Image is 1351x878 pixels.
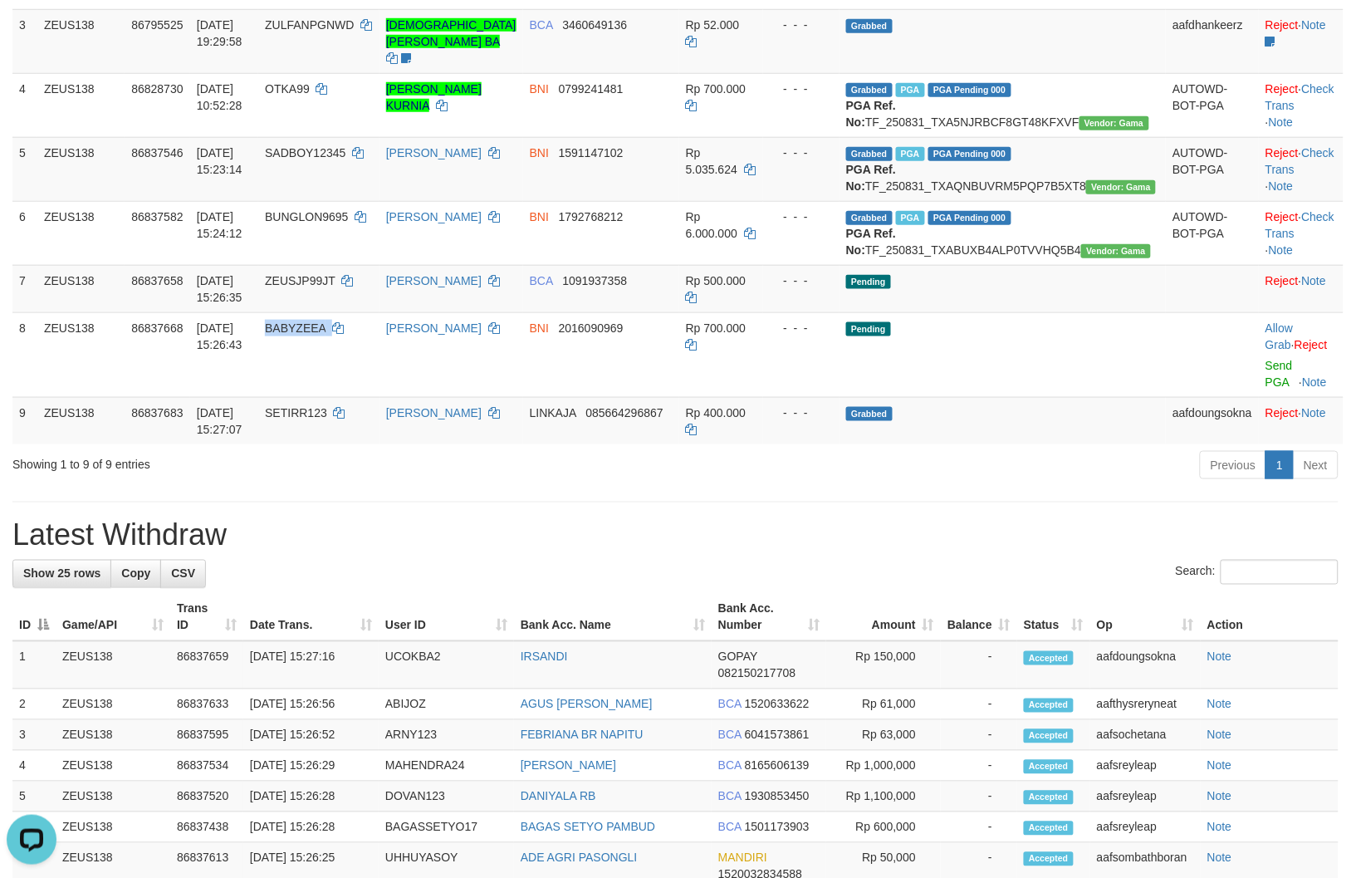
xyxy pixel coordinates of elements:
[386,146,482,159] a: [PERSON_NAME]
[386,321,482,335] a: [PERSON_NAME]
[530,210,549,223] span: BNI
[1090,782,1201,812] td: aafsreyleap
[12,751,56,782] td: 4
[839,73,1166,137] td: TF_250831_TXA5NJRBCF8GT48KFXVF
[559,210,624,223] span: Copy 1792768212 to clipboard
[846,322,891,336] span: Pending
[1295,338,1328,351] a: Reject
[521,821,655,834] a: BAGAS SETYO PAMBUD
[243,720,379,751] td: [DATE] 15:26:52
[1086,180,1156,194] span: Vendor URL: https://trx31.1velocity.biz
[12,641,56,689] td: 1
[23,567,100,581] span: Show 25 rows
[846,99,896,129] b: PGA Ref. No:
[386,18,516,48] a: [DEMOGRAPHIC_DATA][PERSON_NAME] BA
[131,146,183,159] span: 86837546
[928,83,1011,97] span: PGA Pending
[1176,560,1339,585] label: Search:
[1265,406,1299,419] a: Reject
[530,18,553,32] span: BCA
[1166,201,1259,265] td: AUTOWD-BOT-PGA
[379,812,514,843] td: BAGASSETYO17
[846,163,896,193] b: PGA Ref. No:
[197,406,242,436] span: [DATE] 15:27:07
[1079,116,1149,130] span: Vendor URL: https://trx31.1velocity.biz
[12,519,1339,552] h1: Latest Withdraw
[521,698,653,711] a: AGUS [PERSON_NAME]
[379,782,514,812] td: DOVAN123
[12,265,37,312] td: 7
[1265,359,1293,389] a: Send PGA
[386,274,482,287] a: [PERSON_NAME]
[1265,210,1334,240] a: Check Trans
[530,82,549,96] span: BNI
[686,321,746,335] span: Rp 700.000
[12,720,56,751] td: 3
[1302,375,1327,389] a: Note
[171,567,195,581] span: CSV
[197,274,242,304] span: [DATE] 15:26:35
[530,321,549,335] span: BNI
[1302,406,1327,419] a: Note
[896,211,925,225] span: Marked by aafsreyleap
[1259,137,1344,201] td: · ·
[745,759,810,773] span: Copy 8165606139 to clipboard
[559,82,624,96] span: Copy 0799241481 to clipboard
[170,689,243,720] td: 86837633
[170,594,243,641] th: Trans ID: activate to sort column ascending
[379,641,514,689] td: UCOKBA2
[386,406,482,419] a: [PERSON_NAME]
[56,720,170,751] td: ZEUS138
[386,210,482,223] a: [PERSON_NAME]
[1166,73,1259,137] td: AUTOWD-BOT-PGA
[839,137,1166,201] td: TF_250831_TXAQNBUVRM5PQP7B5XT8
[1200,451,1266,479] a: Previous
[1259,397,1344,444] td: ·
[826,751,941,782] td: Rp 1,000,000
[1259,201,1344,265] td: · ·
[265,82,310,96] span: OTKA99
[1090,751,1201,782] td: aafsreyleap
[1265,321,1295,351] span: ·
[745,790,810,803] span: Copy 1930853450 to clipboard
[1265,274,1299,287] a: Reject
[131,321,183,335] span: 86837668
[170,720,243,751] td: 86837595
[770,405,833,421] div: - - -
[197,82,242,112] span: [DATE] 10:52:28
[1081,244,1151,258] span: Vendor URL: https://trx31.1velocity.biz
[7,7,56,56] button: Open LiveChat chat widget
[1207,790,1232,803] a: Note
[1265,82,1334,112] a: Check Trans
[928,147,1011,161] span: PGA Pending
[1265,146,1334,176] a: Check Trans
[770,17,833,33] div: - - -
[718,821,742,834] span: BCA
[928,211,1011,225] span: PGA Pending
[121,567,150,581] span: Copy
[941,720,1017,751] td: -
[686,210,737,240] span: Rp 6.000.000
[1090,594,1201,641] th: Op: activate to sort column ascending
[37,9,125,73] td: ZEUS138
[585,406,663,419] span: Copy 085664296867 to clipboard
[1024,729,1074,743] span: Accepted
[941,751,1017,782] td: -
[131,406,183,419] span: 86837683
[265,210,348,223] span: BUNGLON9695
[56,594,170,641] th: Game/API: activate to sort column ascending
[1259,312,1344,397] td: ·
[839,201,1166,265] td: TF_250831_TXABUXB4ALP0TVVHQ5B4
[896,83,925,97] span: Marked by aafsreyleap
[37,265,125,312] td: ZEUS138
[1207,821,1232,834] a: Note
[12,9,37,73] td: 3
[941,812,1017,843] td: -
[1024,791,1074,805] span: Accepted
[243,594,379,641] th: Date Trans.: activate to sort column ascending
[1017,594,1090,641] th: Status: activate to sort column ascending
[559,146,624,159] span: Copy 1591147102 to clipboard
[1269,179,1294,193] a: Note
[896,147,925,161] span: Marked by aafsreyleap
[826,782,941,812] td: Rp 1,100,000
